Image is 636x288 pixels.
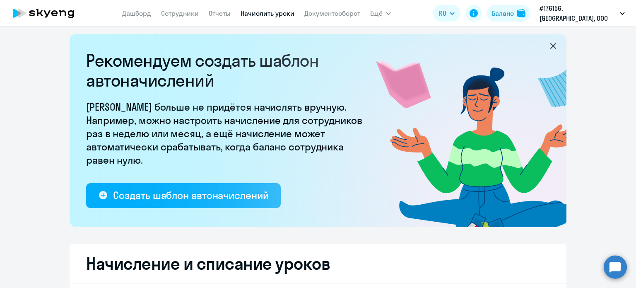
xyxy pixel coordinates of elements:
div: Создать шаблон автоначислений [113,189,268,202]
h2: Рекомендуем создать шаблон автоначислений [86,51,368,90]
span: RU [439,8,446,18]
button: #176156, [GEOGRAPHIC_DATA], ООО [535,3,629,23]
p: #176156, [GEOGRAPHIC_DATA], ООО [540,3,617,23]
button: Ещё [370,5,391,22]
img: balance [517,9,525,17]
span: Ещё [370,8,383,18]
a: Отчеты [209,9,231,17]
a: Начислить уроки [241,9,294,17]
a: Дашборд [122,9,151,17]
a: Документооборот [304,9,360,17]
h2: Начисление и списание уроков [86,254,550,273]
p: [PERSON_NAME] больше не придётся начислять вручную. Например, можно настроить начисление для сотр... [86,100,368,167]
button: Создать шаблон автоначислений [86,183,281,208]
a: Сотрудники [161,9,199,17]
button: Балансbalance [487,5,530,22]
div: Баланс [492,8,514,18]
button: RU [433,5,460,22]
